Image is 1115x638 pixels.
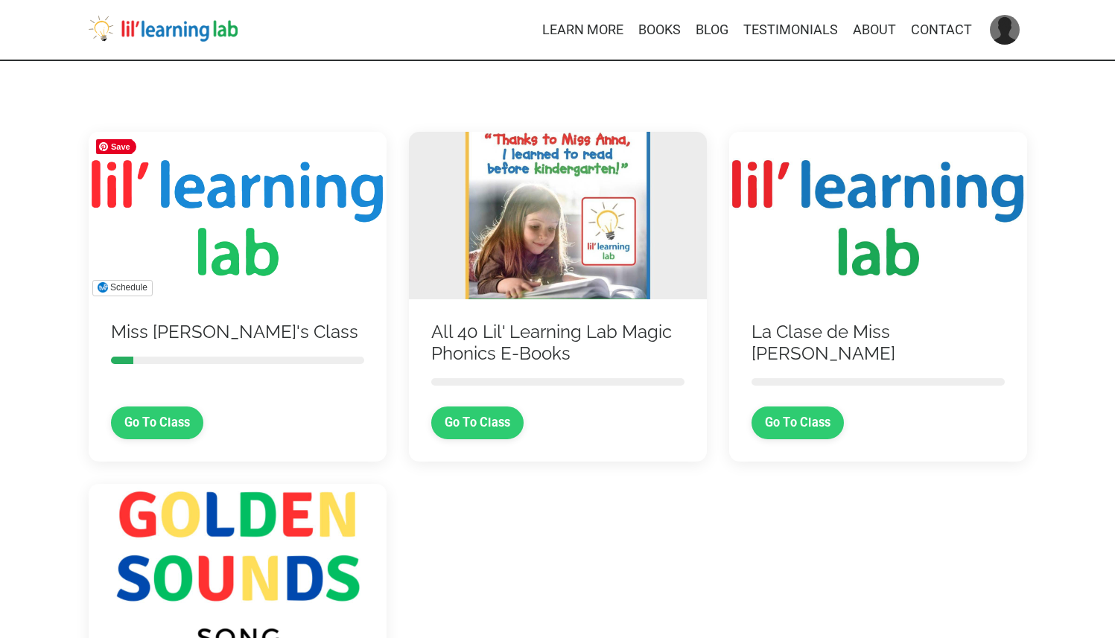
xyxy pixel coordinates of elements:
a: Miss [PERSON_NAME]'s Class [111,322,364,343]
a: CONTACT [911,19,972,41]
a: BOOKS [638,19,681,41]
a: TESTIMONIALS [743,19,838,41]
span: Save [96,139,136,154]
span: Schedule [110,282,147,293]
a: ABOUT [853,19,896,41]
img: 4PhO0kh5RXGZUtBlzLiX_product-thumbnail_1280x720.png [729,132,1027,299]
img: User Avatar [990,15,1020,45]
span: Save [96,139,133,154]
a: La Clase de Miss [PERSON_NAME] [752,322,1005,365]
a: All 40 Lil' Learning Lab Magic Phonics E-Books [431,322,684,365]
a: LEARN MORE [542,19,623,41]
a: Go To Class [752,406,845,439]
a: Go To Class [431,406,524,439]
img: lil' learning lab [89,16,238,42]
a: Go To Class [111,406,204,439]
img: MvQOlt8yShOUuPFVolEP_file.jpg [409,132,707,299]
a: BLOG [696,19,728,41]
button: Schedule [92,280,153,296]
img: 4PhO0kh5RXGZUtBlzLiX_product-thumbnail_1280x720.png [89,132,387,299]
